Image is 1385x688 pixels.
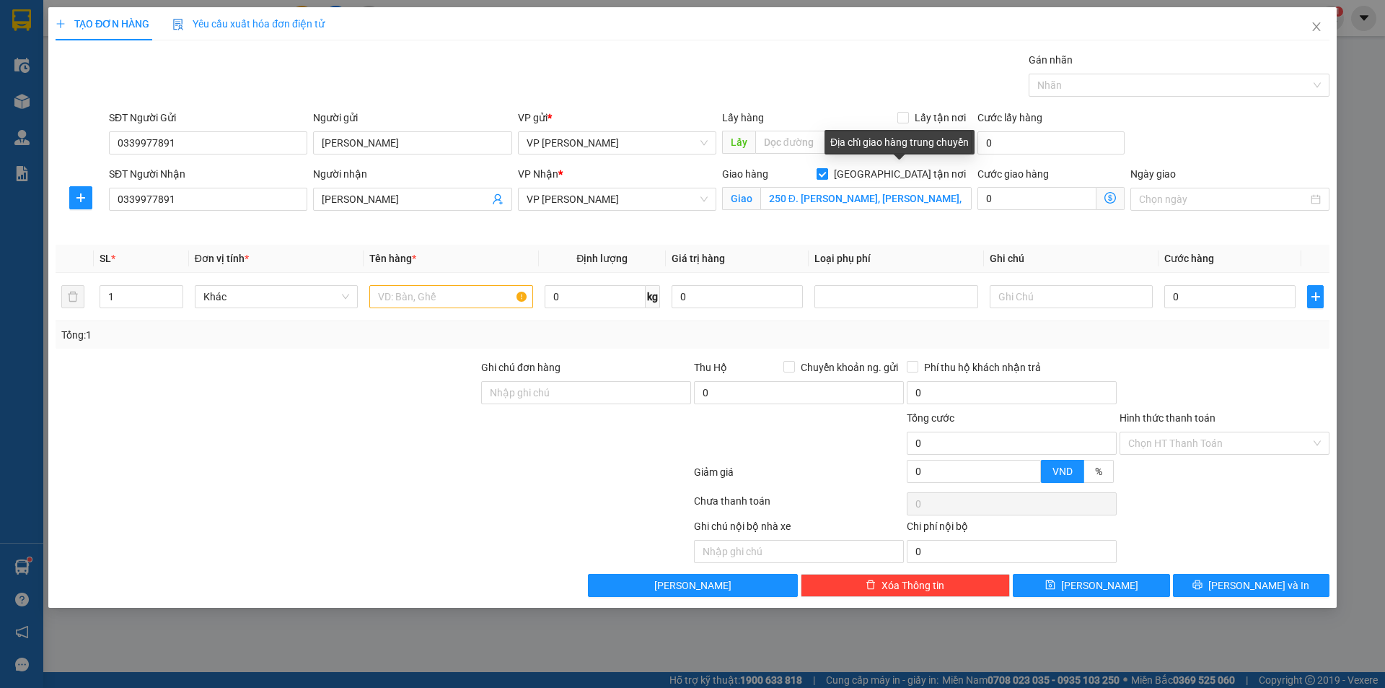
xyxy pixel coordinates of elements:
div: SĐT Người Nhận [109,166,307,182]
span: VP Nhận [518,168,558,180]
span: user-add [492,193,504,205]
span: Đơn vị tính [195,253,249,264]
input: 0 [672,285,803,308]
input: Ghi Chú [990,285,1153,308]
span: Giao [722,187,760,210]
div: Người gửi [313,110,511,126]
button: save[PERSON_NAME] [1013,574,1169,597]
span: [PERSON_NAME] [654,578,731,593]
button: plus [1307,285,1323,308]
input: Dọc đường [755,131,972,154]
label: Cước lấy hàng [977,112,1042,123]
span: delete [866,580,876,591]
th: Ghi chú [984,245,1158,273]
span: plus [56,19,66,29]
span: Xóa Thông tin [881,578,944,593]
span: TẠO ĐƠN HÀNG [56,18,149,30]
button: [PERSON_NAME] [588,574,798,597]
span: Giá trị hàng [672,253,725,264]
div: Giảm giá [692,464,905,489]
span: Tên hàng [369,253,416,264]
span: Khác [203,286,349,308]
label: Cước giao hàng [977,168,1049,180]
button: plus [69,186,92,209]
div: Địa chỉ giao hàng trung chuyển [825,130,975,154]
div: Tổng: 1 [61,327,535,343]
span: kg [646,285,660,308]
span: VP Nguyễn Xiển [527,132,708,154]
span: Định lượng [576,253,628,264]
div: Người nhận [313,166,511,182]
button: Close [1296,7,1337,48]
div: Chi phí nội bộ [907,518,1117,540]
span: Yêu cầu xuất hóa đơn điện tử [172,18,325,30]
span: Chuyển khoản ng. gửi [795,360,904,375]
span: printer [1192,580,1202,591]
span: VND [1052,466,1073,477]
span: Thu Hộ [694,362,727,373]
input: Giao tận nơi [760,187,972,210]
label: Ghi chú đơn hàng [481,362,560,373]
span: [PERSON_NAME] [1061,578,1138,593]
span: % [1095,466,1102,477]
span: Cước hàng [1164,253,1214,264]
button: delete [61,285,84,308]
span: save [1045,580,1055,591]
span: Giao hàng [722,168,768,180]
button: printer[PERSON_NAME] và In [1173,574,1329,597]
label: Hình thức thanh toán [1120,412,1215,424]
div: SĐT Người Gửi [109,110,307,126]
img: icon [172,19,184,30]
input: VD: Bàn, Ghế [369,285,532,308]
span: Lấy [722,131,755,154]
label: Gán nhãn [1029,54,1073,66]
span: Tổng cước [907,412,954,424]
input: Nhập ghi chú [694,540,904,563]
span: plus [70,192,92,204]
span: VP Trần Khát Chân [527,188,708,210]
th: Loại phụ phí [809,245,983,273]
span: SL [100,253,111,264]
span: Phí thu hộ khách nhận trả [918,360,1047,375]
span: dollar-circle [1104,192,1116,204]
input: Ngày giao [1139,191,1307,207]
span: [GEOGRAPHIC_DATA] tận nơi [828,166,972,182]
span: plus [1308,291,1322,302]
span: close [1311,21,1322,32]
span: Lấy tận nơi [909,110,972,126]
div: Chưa thanh toán [692,493,905,518]
input: Cước lấy hàng [977,131,1125,154]
span: Lấy hàng [722,112,764,123]
input: Cước giao hàng [977,187,1096,210]
div: VP gửi [518,110,716,126]
input: Ghi chú đơn hàng [481,381,691,404]
button: deleteXóa Thông tin [801,574,1011,597]
label: Ngày giao [1130,168,1176,180]
div: Ghi chú nội bộ nhà xe [694,518,904,540]
span: [PERSON_NAME] và In [1208,578,1309,593]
